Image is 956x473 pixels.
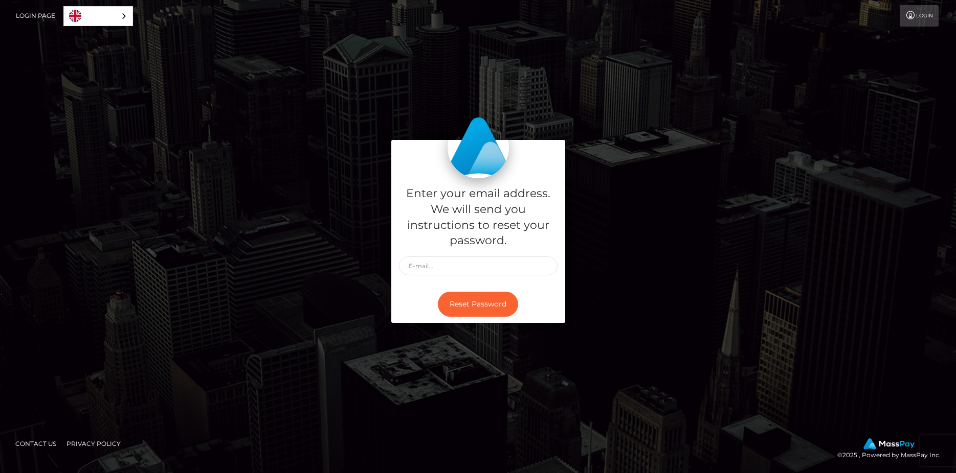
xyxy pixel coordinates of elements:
div: © 2025 , Powered by MassPay Inc. [837,438,948,461]
img: MassPay Login [448,117,509,178]
a: Privacy Policy [62,436,125,452]
a: English [64,7,132,26]
div: Language [63,6,133,26]
a: Login Page [16,5,55,27]
a: Login [900,5,939,27]
aside: Language selected: English [63,6,133,26]
a: Contact Us [11,436,60,452]
img: MassPay [863,438,915,450]
button: Reset Password [438,292,518,317]
input: E-mail... [399,256,558,275]
h5: Enter your email address. We will send you instructions to reset your password. [399,186,558,249]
